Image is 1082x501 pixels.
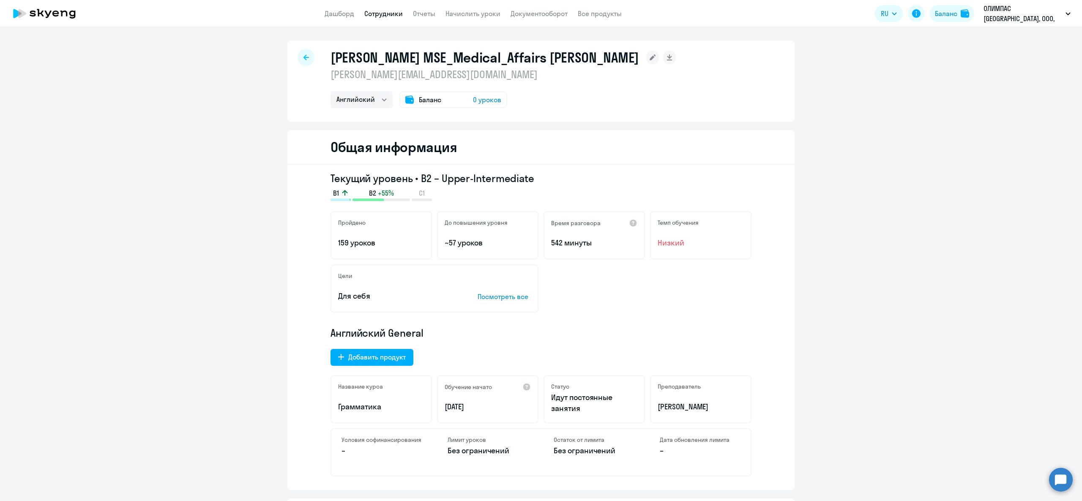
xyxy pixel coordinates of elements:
[658,383,701,390] h5: Преподаватель
[511,9,568,18] a: Документооборот
[419,95,441,105] span: Баланс
[448,445,528,456] p: Без ограничений
[473,95,501,105] span: 0 уроков
[930,5,974,22] button: Балансbalance
[338,272,352,280] h5: Цели
[551,383,569,390] h5: Статус
[331,172,751,185] h3: Текущий уровень • B2 – Upper-Intermediate
[445,9,500,18] a: Начислить уроки
[445,383,492,391] h5: Обучение начато
[378,188,394,198] span: +55%
[331,349,413,366] button: Добавить продукт
[984,3,1062,24] p: ОЛИМПАС [GEOGRAPHIC_DATA], ООО, Основной МСК
[325,9,354,18] a: Дашборд
[881,8,888,19] span: RU
[478,291,531,302] p: Посмотреть все
[445,401,531,412] p: [DATE]
[554,436,634,444] h4: Остаток от лимита
[448,436,528,444] h4: Лимит уроков
[338,237,424,248] p: 159 уроков
[961,9,969,18] img: balance
[875,5,903,22] button: RU
[551,392,637,414] p: Идут постоянные занятия
[660,436,740,444] h4: Дата обновления лимита
[364,9,403,18] a: Сотрудники
[331,49,639,66] h1: [PERSON_NAME] MSE_Medical_Affairs [PERSON_NAME]
[331,68,676,81] p: [PERSON_NAME][EMAIL_ADDRESS][DOMAIN_NAME]
[338,401,424,412] p: Грамматика
[419,188,425,198] span: C1
[331,139,457,155] h2: Общая информация
[342,436,422,444] h4: Условия софинансирования
[445,237,531,248] p: ~57 уроков
[658,237,744,248] span: Низкий
[551,219,601,227] h5: Время разговора
[578,9,622,18] a: Все продукты
[445,219,508,226] h5: До повышения уровня
[333,188,339,198] span: B1
[348,352,406,362] div: Добавить продукт
[331,326,424,340] span: Английский General
[413,9,435,18] a: Отчеты
[935,8,957,19] div: Баланс
[338,291,451,302] p: Для себя
[369,188,376,198] span: B2
[660,445,740,456] p: –
[658,219,699,226] h5: Темп обучения
[979,3,1075,24] button: ОЛИМПАС [GEOGRAPHIC_DATA], ООО, Основной МСК
[338,219,366,226] h5: Пройдено
[554,445,634,456] p: Без ограничений
[342,445,422,456] p: –
[658,401,744,412] p: [PERSON_NAME]
[338,383,383,390] h5: Название курса
[551,237,637,248] p: 542 минуты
